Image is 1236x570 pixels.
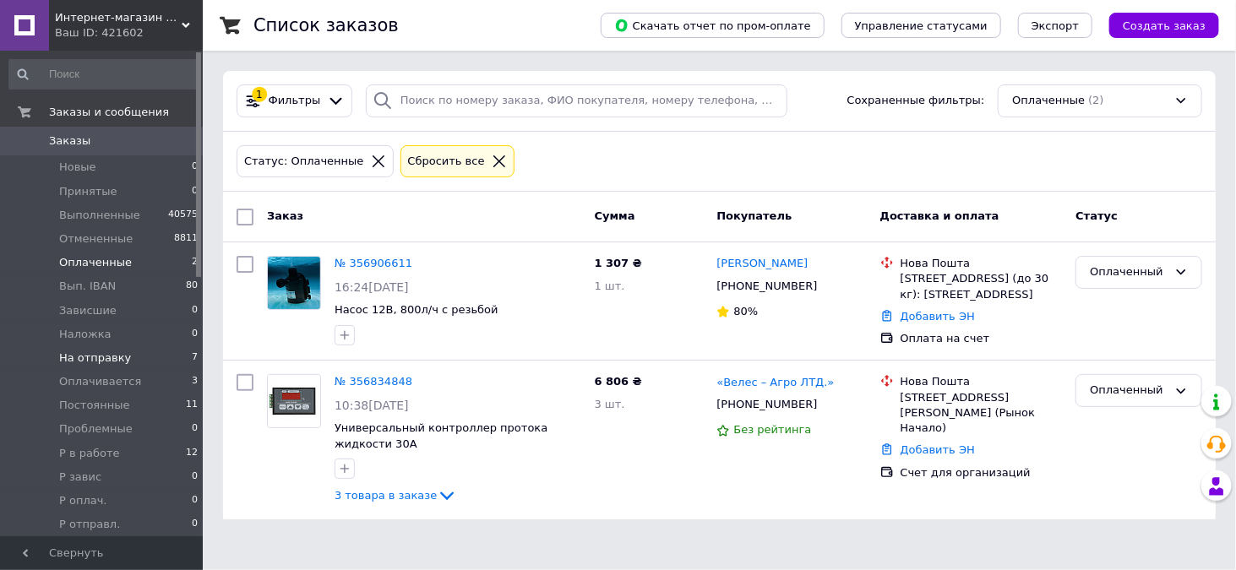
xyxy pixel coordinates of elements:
span: Фильтры [269,93,321,109]
div: Нова Пошта [901,256,1063,271]
span: Оплаченные [59,255,132,270]
span: 0 [192,160,198,175]
a: Универсальный контроллер протока жидкости 30А [335,421,547,450]
a: № 356834848 [335,375,412,388]
span: 3 шт. [595,398,625,410]
div: Счет для организаций [901,465,1063,480]
button: Скачать отчет по пром-оплате [601,13,825,38]
span: Новые [59,160,96,175]
span: 0 [192,493,198,508]
button: Создать заказ [1109,13,1219,38]
span: Статус [1075,209,1118,222]
div: Сбросить все [405,153,488,171]
span: Р оплач. [59,493,107,508]
span: Доставка и оплата [880,209,999,222]
span: Заказы и сообщения [49,105,169,120]
span: 0 [192,470,198,485]
span: 0 [192,517,198,532]
span: 16:24[DATE] [335,280,409,294]
span: Выполненные [59,208,140,223]
span: 3 [192,374,198,389]
div: [STREET_ADDRESS] (до 30 кг): [STREET_ADDRESS] [901,271,1063,301]
span: 1 307 ₴ [595,257,642,269]
span: Сохраненные фильтры: [847,93,985,109]
span: 0 [192,327,198,342]
div: Ваш ID: 421602 [55,25,203,41]
span: Вып. IBAN [59,279,116,294]
span: 80% [733,305,758,318]
div: Оплаченный [1090,382,1168,399]
div: [PHONE_NUMBER] [713,275,820,297]
span: 3 товара в заказе [335,489,437,502]
span: Создать заказ [1123,19,1206,32]
span: 10:38[DATE] [335,399,409,412]
input: Поиск по номеру заказа, ФИО покупателя, номеру телефона, Email, номеру накладной [366,84,787,117]
span: Наложка [59,327,112,342]
a: Фото товару [267,374,321,428]
span: Управление статусами [855,19,988,32]
span: Покупатель [716,209,792,222]
span: Заказы [49,133,90,149]
span: Оплаченные [1012,93,1085,109]
span: Принятые [59,184,117,199]
div: Оплаченный [1090,263,1168,281]
a: «Велес – Агро ЛТД.» [716,375,834,391]
a: Добавить ЭН [901,310,975,323]
span: 8811 [174,231,198,247]
h1: Список заказов [253,15,399,35]
div: [PHONE_NUMBER] [713,394,820,415]
span: Сумма [595,209,635,222]
img: Фото товару [268,375,320,427]
span: 0 [192,421,198,437]
span: На отправку [59,350,131,366]
span: 1 шт. [595,280,625,292]
a: Фото товару [267,256,321,310]
div: 1 [252,87,267,102]
div: [STREET_ADDRESS][PERSON_NAME] (Рынок Начало) [901,390,1063,437]
span: Без рейтинга [733,423,811,436]
span: 11 [186,398,198,413]
span: 12 [186,446,198,461]
input: Поиск [8,59,199,90]
span: Скачать отчет по пром-оплате [614,18,811,33]
span: Зависшие [59,303,117,318]
button: Управление статусами [841,13,1001,38]
span: Заказ [267,209,303,222]
span: 2 [192,255,198,270]
button: Экспорт [1018,13,1092,38]
a: Создать заказ [1092,19,1219,31]
span: Р завис [59,470,101,485]
a: Насос 12В, 800л/ч с резьбой [335,303,498,316]
div: Нова Пошта [901,374,1063,389]
a: 3 товара в заказе [335,489,457,502]
span: Р отправл. [59,517,120,532]
span: Оплачивается [59,374,141,389]
span: 7 [192,350,198,366]
span: 80 [186,279,198,294]
span: Р в работе [59,446,120,461]
div: Оплата на счет [901,331,1063,346]
span: Экспорт [1032,19,1079,32]
span: 6 806 ₴ [595,375,642,388]
a: № 356906611 [335,257,412,269]
img: Фото товару [268,257,320,309]
span: 40575 [168,208,198,223]
a: Добавить ЭН [901,443,975,456]
span: 0 [192,303,198,318]
div: Статус: Оплаченные [241,153,368,171]
span: Интернет-магазин Co-Di [55,10,182,25]
span: (2) [1088,94,1103,106]
span: Постоянные [59,398,129,413]
span: Проблемные [59,421,133,437]
a: [PERSON_NAME] [716,256,808,272]
span: 0 [192,184,198,199]
span: Отмененные [59,231,133,247]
